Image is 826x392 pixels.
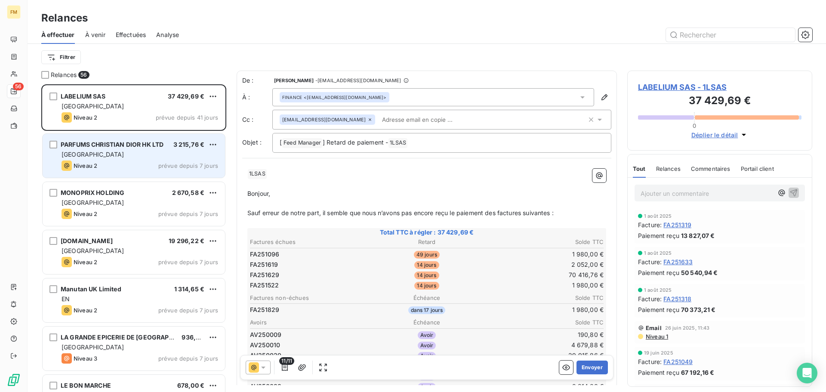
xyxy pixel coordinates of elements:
span: FA251049 [663,357,693,366]
span: [GEOGRAPHIC_DATA] [62,151,124,158]
span: prévue depuis 41 jours [156,114,218,121]
span: 49 jours [414,251,440,259]
span: 1LSAS [248,169,267,179]
span: [ [280,139,282,146]
span: [GEOGRAPHIC_DATA] [62,343,124,351]
span: 0 [693,122,696,129]
span: 13 827,07 € [681,231,715,240]
div: FM [7,5,21,19]
span: Manutan UK Limited [61,285,121,293]
span: À venir [85,31,105,39]
span: FA251522 [250,281,279,290]
span: Relances [656,165,681,172]
span: prévue depuis 7 jours [158,210,218,217]
th: Solde TTC [487,293,604,302]
span: 1LSAS [388,138,407,148]
span: LABELIUM SAS [61,93,105,100]
span: 1 août 2025 [644,213,672,219]
h3: 37 429,69 € [638,93,801,110]
button: Filtrer [41,50,81,64]
span: - [EMAIL_ADDRESS][DOMAIN_NAME] [315,78,401,83]
span: Paiement reçu [638,368,679,377]
span: prévue depuis 7 jours [158,355,218,362]
td: 1 980,00 € [487,250,604,259]
span: FA251619 [250,260,278,269]
td: 2 214,00 € [487,382,604,391]
span: prévue depuis 7 jours [158,307,218,314]
span: FA251319 [663,220,691,229]
span: De : [242,76,272,85]
th: Solde TTC [487,238,604,247]
span: Email [646,324,662,331]
span: Paiement reçu [638,231,679,240]
span: PARFUMS CHRISTIAN DIOR HK LTD [61,141,163,148]
td: 1 980,00 € [487,305,604,315]
span: FA251629 [250,271,279,279]
span: Tout [633,165,646,172]
td: FA251829 [250,305,367,315]
span: Objet : [242,139,262,146]
span: [PERSON_NAME] [274,78,314,83]
span: Niveau 2 [74,114,97,121]
span: Facture : [638,257,662,266]
td: AV250009 [250,330,367,340]
span: 56 [13,83,24,90]
span: Niveau 2 [74,162,97,169]
span: 3 215,76 € [173,141,205,148]
span: 50 540,94 € [681,268,718,277]
span: 14 jours [414,261,439,269]
span: Niveau 2 [74,259,97,265]
th: Avoirs [250,318,367,327]
td: 70 416,76 € [487,270,604,280]
span: EN [62,295,70,302]
span: 70 373,21 € [681,305,716,314]
span: FINANCE [282,94,302,100]
span: Avoir [418,383,436,391]
span: Effectuées [116,31,146,39]
span: 2 670,58 € [172,189,205,196]
label: À : [242,93,272,102]
div: grid [41,84,226,392]
span: Feed Manager [282,138,322,148]
span: Déplier le détail [691,130,738,139]
span: 56 [78,71,89,79]
span: [GEOGRAPHIC_DATA] [62,102,124,110]
td: 1 980,00 € [487,281,604,290]
span: 14 jours [414,282,439,290]
span: À effectuer [41,31,75,39]
span: Niveau 1 [645,333,668,340]
span: Sauf erreur de notre part, il semble que nous n’avons pas encore reçu le paiement des factures su... [247,209,554,216]
span: 936,00 € [182,333,209,341]
span: Facture : [638,294,662,303]
h3: Relances [41,10,88,26]
span: [EMAIL_ADDRESS][DOMAIN_NAME] [282,117,366,122]
span: [GEOGRAPHIC_DATA] [62,199,124,206]
button: Envoyer [576,361,608,374]
th: Échéance [368,293,485,302]
span: 37 429,69 € [168,93,204,100]
button: Déplier le détail [689,130,751,140]
span: FA251318 [663,294,691,303]
td: 190,80 € [487,330,604,340]
span: Bonjour, [247,190,270,197]
span: 1 août 2025 [644,250,672,256]
label: Cc : [242,115,272,124]
a: 56 [7,84,20,98]
span: Analyse [156,31,179,39]
span: Total TTC à régler : 37 429,69 € [249,228,605,237]
span: Facture : [638,220,662,229]
th: Échéance [368,318,485,327]
span: Avoir [418,352,436,360]
span: Niveau 2 [74,210,97,217]
span: 26 juin 2025, 11:43 [665,325,710,330]
div: <[EMAIL_ADDRESS][DOMAIN_NAME]> [282,94,387,100]
span: MONOPRIX HOLDING [61,189,124,196]
span: prévue depuis 7 jours [158,259,218,265]
span: LE BON MARCHE [61,382,111,389]
span: Avoir [418,331,436,339]
th: Solde TTC [487,318,604,327]
span: Niveau 3 [74,355,97,362]
span: 1 314,65 € [174,285,205,293]
span: 14 jours [414,272,439,279]
span: dans 17 jours [408,306,446,314]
